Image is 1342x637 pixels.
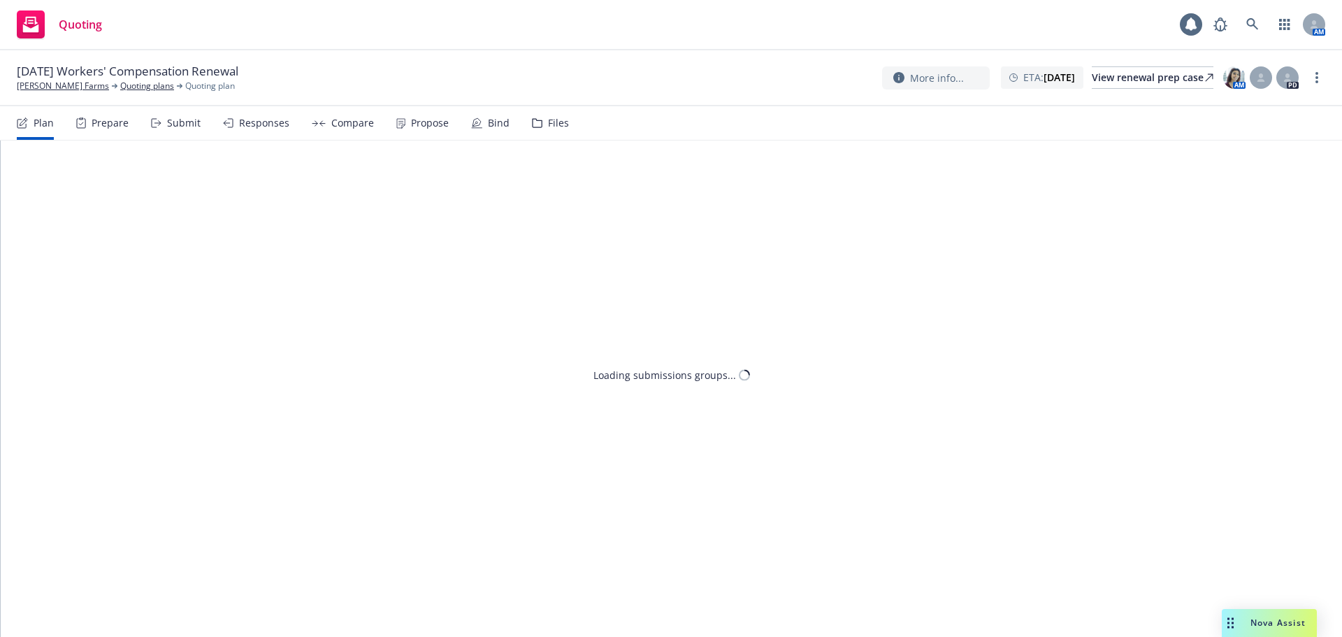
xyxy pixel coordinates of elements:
[17,63,238,80] span: [DATE] Workers' Compensation Renewal
[1222,609,1317,637] button: Nova Assist
[1223,66,1246,89] img: photo
[1023,70,1075,85] span: ETA :
[1092,67,1213,88] div: View renewal prep case
[1222,609,1239,637] div: Drag to move
[185,80,235,92] span: Quoting plan
[1271,10,1299,38] a: Switch app
[11,5,108,44] a: Quoting
[548,117,569,129] div: Files
[593,368,736,382] div: Loading submissions groups...
[882,66,990,90] button: More info...
[1092,66,1213,89] a: View renewal prep case
[910,71,964,85] span: More info...
[331,117,374,129] div: Compare
[239,117,289,129] div: Responses
[488,117,510,129] div: Bind
[1308,69,1325,86] a: more
[34,117,54,129] div: Plan
[17,80,109,92] a: [PERSON_NAME] Farms
[1206,10,1234,38] a: Report a Bug
[1250,617,1306,629] span: Nova Assist
[1239,10,1267,38] a: Search
[59,19,102,30] span: Quoting
[92,117,129,129] div: Prepare
[120,80,174,92] a: Quoting plans
[411,117,449,129] div: Propose
[1044,71,1075,84] strong: [DATE]
[167,117,201,129] div: Submit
